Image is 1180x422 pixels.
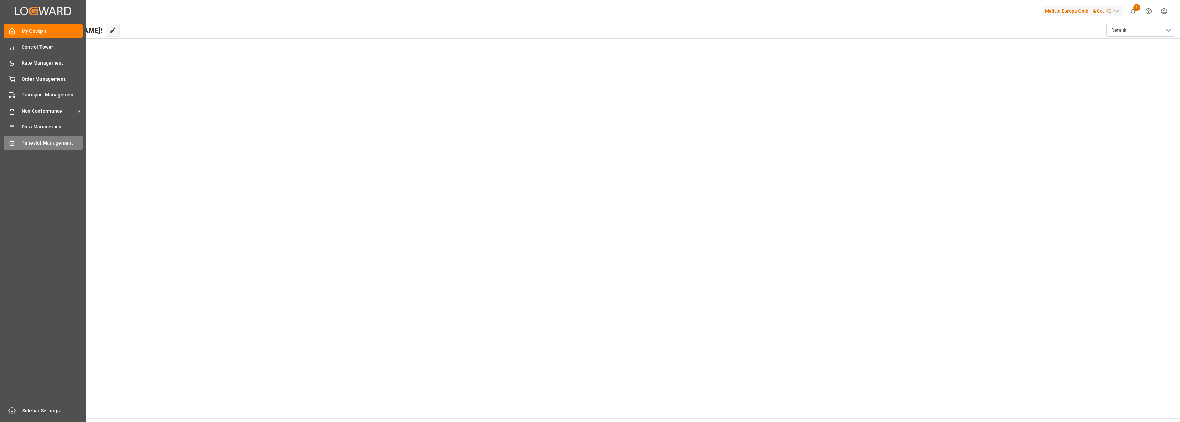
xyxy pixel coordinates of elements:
a: Order Management [4,72,83,85]
button: Melitta Europa GmbH & Co. KG [1042,4,1125,18]
span: Control Tower [22,44,83,51]
span: 1 [1133,4,1140,11]
a: Transport Management [4,88,83,102]
div: Melitta Europa GmbH & Co. KG [1042,6,1123,16]
span: Transport Management [22,91,83,99]
a: Data Management [4,120,83,134]
a: My Cockpit [4,24,83,38]
span: Timeslot Management [22,139,83,147]
a: Timeslot Management [4,136,83,149]
span: Default [1111,27,1127,34]
button: open menu [1106,24,1175,37]
span: Data Management [22,123,83,130]
button: show 1 new notifications [1125,3,1141,19]
span: Order Management [22,76,83,83]
span: Hello [PERSON_NAME]! [29,24,103,37]
button: Help Center [1141,3,1156,19]
span: Non Conformance [22,107,76,115]
a: Rate Management [4,56,83,70]
span: Rate Management [22,59,83,67]
span: Sidebar Settings [22,407,84,414]
a: Control Tower [4,40,83,54]
span: My Cockpit [22,27,83,35]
